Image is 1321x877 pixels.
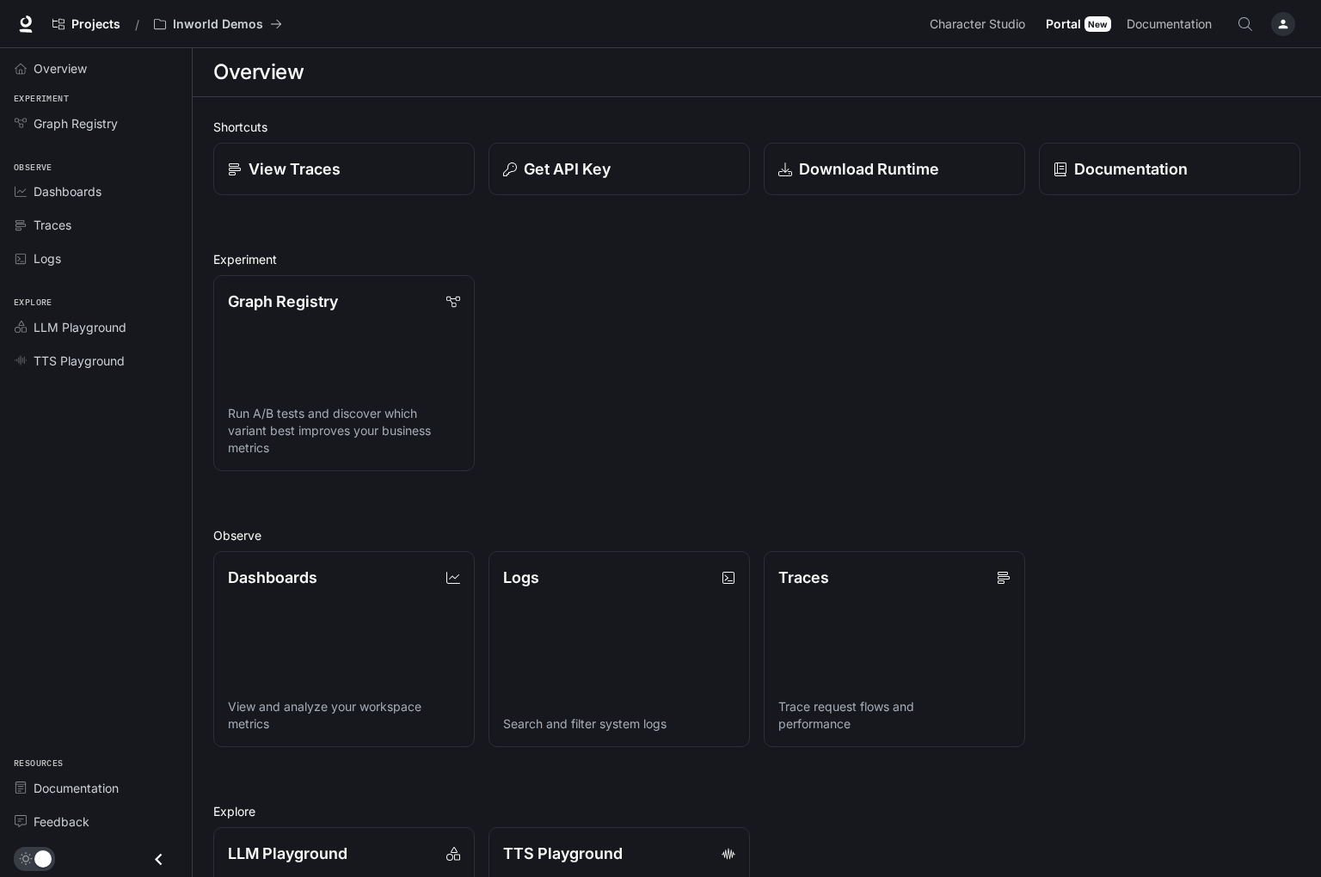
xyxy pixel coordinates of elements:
a: Documentation [1039,143,1300,195]
p: Search and filter system logs [503,715,735,733]
h2: Experiment [213,250,1300,268]
a: DashboardsView and analyze your workspace metrics [213,551,475,747]
div: New [1084,16,1111,32]
a: TTS Playground [7,346,185,376]
div: / [128,15,146,34]
span: Character Studio [930,14,1025,35]
span: Dashboards [34,182,101,200]
span: LLM Playground [34,318,126,336]
a: Feedback [7,806,185,837]
h2: Explore [213,802,1300,820]
a: Traces [7,210,185,240]
button: All workspaces [146,7,290,41]
p: Get API Key [524,157,611,181]
a: Overview [7,53,185,83]
p: Documentation [1074,157,1188,181]
a: Dashboards [7,176,185,206]
span: Traces [34,216,71,234]
a: Logs [7,243,185,273]
span: Portal [1046,14,1081,35]
a: Graph Registry [7,108,185,138]
a: View Traces [213,143,475,195]
a: PortalNew [1039,7,1118,41]
a: LogsSearch and filter system logs [488,551,750,747]
p: Traces [778,566,829,589]
span: Feedback [34,813,89,831]
h2: Shortcuts [213,118,1300,136]
button: Open Command Menu [1228,7,1263,41]
span: Projects [71,17,120,32]
a: Documentation [1120,7,1225,41]
p: TTS Playground [503,842,623,865]
p: Logs [503,566,539,589]
a: LLM Playground [7,312,185,342]
a: Character Studio [923,7,1037,41]
button: Get API Key [488,143,750,195]
p: Dashboards [228,566,317,589]
span: Logs [34,249,61,267]
a: Graph RegistryRun A/B tests and discover which variant best improves your business metrics [213,275,475,471]
p: Run A/B tests and discover which variant best improves your business metrics [228,405,460,457]
a: Download Runtime [764,143,1025,195]
a: TracesTrace request flows and performance [764,551,1025,747]
span: Documentation [34,779,119,797]
h1: Overview [213,55,304,89]
p: View Traces [249,157,341,181]
span: Overview [34,59,87,77]
a: Documentation [7,773,185,803]
span: Documentation [1127,14,1212,35]
p: Trace request flows and performance [778,698,1011,733]
p: Inworld Demos [173,17,263,32]
span: TTS Playground [34,352,125,370]
h2: Observe [213,526,1300,544]
p: Download Runtime [799,157,939,181]
button: Close drawer [139,842,178,877]
p: LLM Playground [228,842,347,865]
a: Go to projects [45,7,128,41]
span: Graph Registry [34,114,118,132]
p: View and analyze your workspace metrics [228,698,460,733]
span: Dark mode toggle [34,849,52,868]
p: Graph Registry [228,290,338,313]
